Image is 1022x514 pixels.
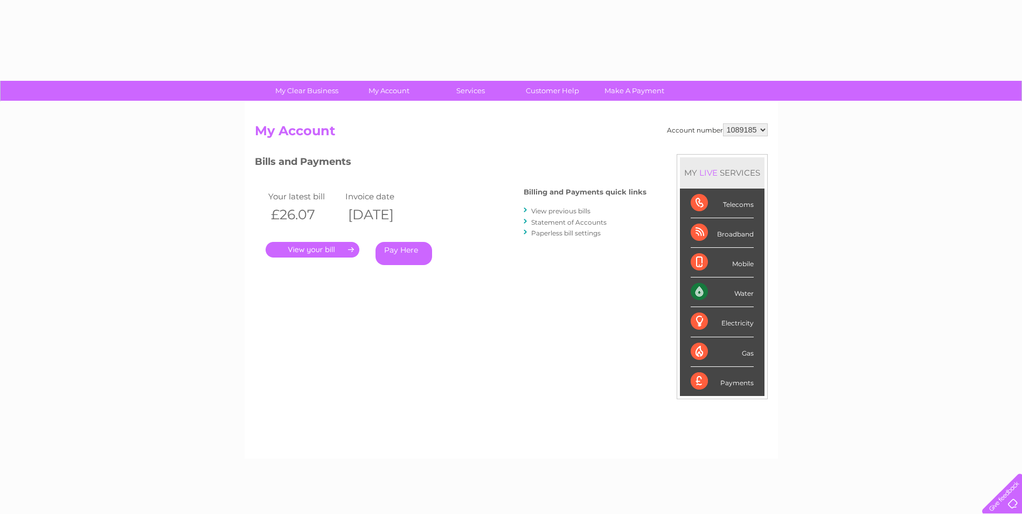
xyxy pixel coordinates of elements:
[691,367,754,396] div: Payments
[691,189,754,218] div: Telecoms
[691,337,754,367] div: Gas
[531,207,590,215] a: View previous bills
[697,168,720,178] div: LIVE
[343,189,420,204] td: Invoice date
[531,218,607,226] a: Statement of Accounts
[680,157,764,188] div: MY SERVICES
[531,229,601,237] a: Paperless bill settings
[266,189,343,204] td: Your latest bill
[426,81,515,101] a: Services
[344,81,433,101] a: My Account
[691,248,754,277] div: Mobile
[691,277,754,307] div: Water
[667,123,768,136] div: Account number
[255,123,768,144] h2: My Account
[691,218,754,248] div: Broadband
[343,204,420,226] th: [DATE]
[262,81,351,101] a: My Clear Business
[255,154,646,173] h3: Bills and Payments
[508,81,597,101] a: Customer Help
[691,307,754,337] div: Electricity
[524,188,646,196] h4: Billing and Payments quick links
[266,242,359,258] a: .
[266,204,343,226] th: £26.07
[376,242,432,265] a: Pay Here
[590,81,679,101] a: Make A Payment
